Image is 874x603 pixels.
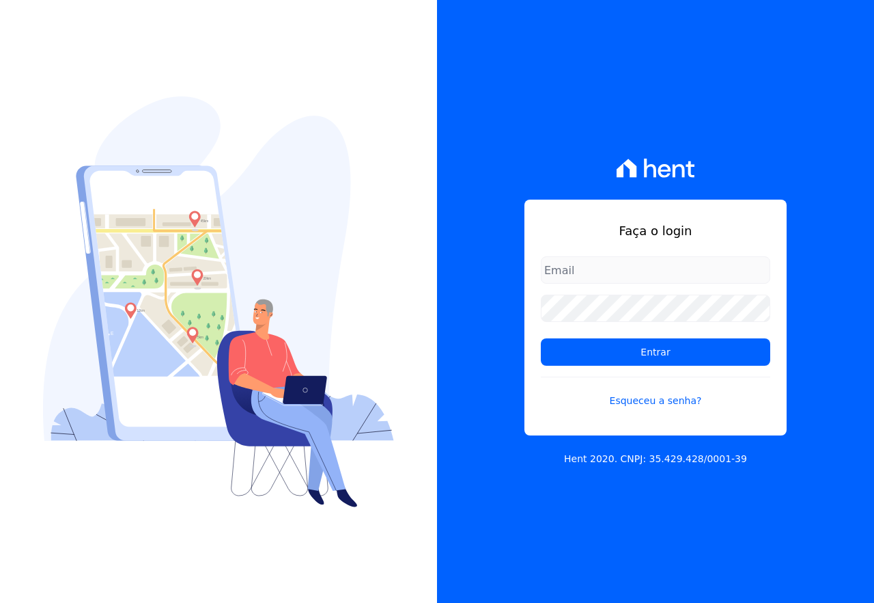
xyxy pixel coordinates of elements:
a: Esqueceu a senha? [541,377,770,408]
input: Entrar [541,338,770,366]
img: Login [43,96,394,507]
h1: Faça o login [541,222,770,240]
input: Email [541,256,770,284]
p: Hent 2020. CNPJ: 35.429.428/0001-39 [564,452,747,466]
